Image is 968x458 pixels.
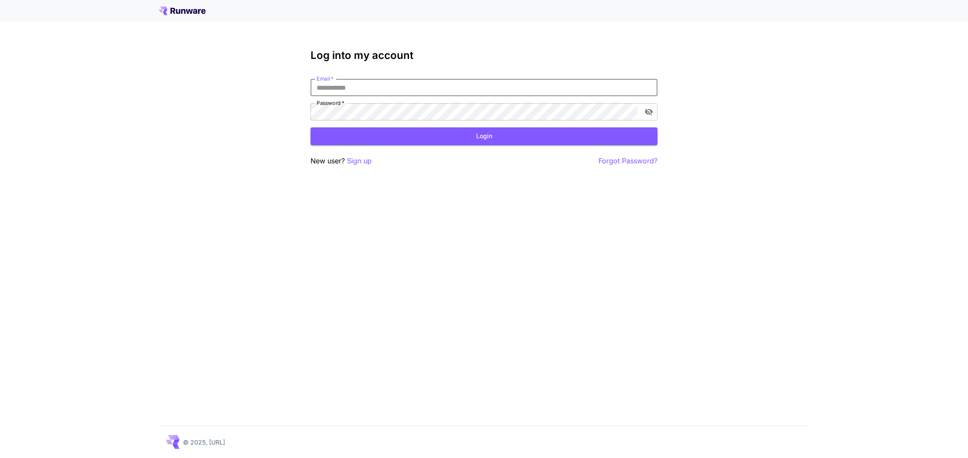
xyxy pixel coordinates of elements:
h3: Log into my account [311,49,657,62]
button: toggle password visibility [641,104,657,120]
p: © 2025, [URL] [183,438,225,447]
p: New user? [311,156,372,166]
button: Sign up [347,156,372,166]
button: Forgot Password? [598,156,657,166]
label: Email [317,75,334,82]
button: Login [311,127,657,145]
label: Password [317,99,344,107]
